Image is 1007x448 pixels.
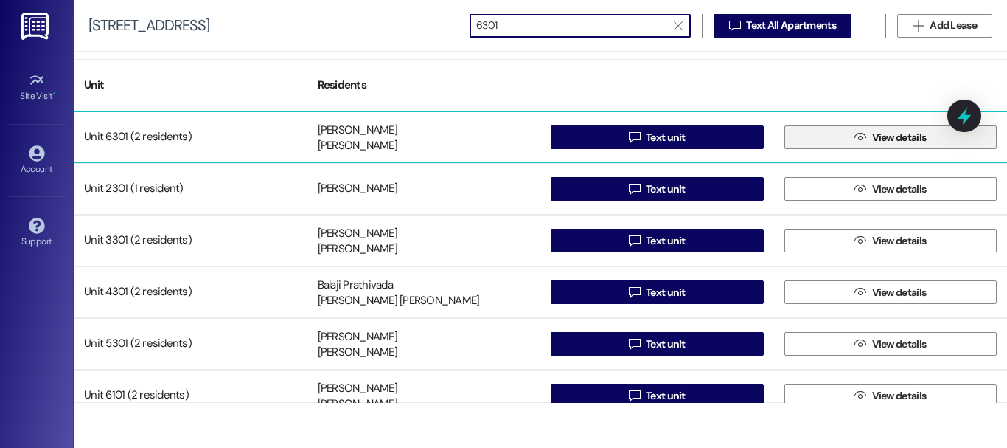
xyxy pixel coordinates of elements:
[629,338,640,350] i: 
[666,15,690,37] button: Clear text
[318,294,480,309] div: [PERSON_NAME] [PERSON_NAME]
[784,384,997,407] button: View details
[318,139,397,154] div: [PERSON_NAME]
[646,130,686,145] span: Text unit
[74,329,307,359] div: Unit 5301 (2 residents)
[646,285,686,300] span: Text unit
[714,14,851,38] button: Text All Apartments
[629,286,640,298] i: 
[646,388,686,404] span: Text unit
[930,18,977,33] span: Add Lease
[53,89,55,99] span: •
[476,15,666,36] input: Search by resident name or unit number
[318,242,397,258] div: [PERSON_NAME]
[897,14,992,38] button: Add Lease
[74,67,307,103] div: Unit
[854,286,865,298] i: 
[307,67,541,103] div: Residents
[872,285,927,300] span: View details
[551,229,764,252] button: Text unit
[74,278,307,307] div: Unit 4301 (2 residents)
[629,235,640,247] i: 
[646,233,686,249] span: Text unit
[913,20,924,32] i: 
[74,381,307,410] div: Unit 6101 (2 residents)
[854,183,865,195] i: 
[74,174,307,204] div: Unit 2301 (1 resident)
[7,141,66,181] a: Account
[21,13,52,40] img: ResiDesk Logo
[318,345,397,361] div: [PERSON_NAME]
[629,183,640,195] i: 
[629,131,640,143] i: 
[318,381,397,396] div: [PERSON_NAME]
[784,125,997,149] button: View details
[318,226,397,241] div: [PERSON_NAME]
[872,233,927,249] span: View details
[646,182,686,197] span: Text unit
[674,20,682,32] i: 
[318,329,397,345] div: [PERSON_NAME]
[872,182,927,197] span: View details
[318,397,397,413] div: [PERSON_NAME]
[854,390,865,402] i: 
[551,332,764,356] button: Text unit
[551,384,764,407] button: Text unit
[784,177,997,201] button: View details
[784,332,997,356] button: View details
[872,130,927,145] span: View details
[551,280,764,304] button: Text unit
[318,278,393,293] div: Balaji Prathivada
[88,18,209,33] div: [STREET_ADDRESS]
[784,280,997,304] button: View details
[551,125,764,149] button: Text unit
[784,229,997,252] button: View details
[854,131,865,143] i: 
[7,68,66,108] a: Site Visit •
[74,123,307,152] div: Unit 6301 (2 residents)
[729,20,740,32] i: 
[551,177,764,201] button: Text unit
[318,123,397,138] div: [PERSON_NAME]
[746,18,836,33] span: Text All Apartments
[854,338,865,350] i: 
[74,226,307,255] div: Unit 3301 (2 residents)
[872,337,927,352] span: View details
[646,337,686,352] span: Text unit
[872,388,927,404] span: View details
[629,390,640,402] i: 
[854,235,865,247] i: 
[318,182,397,197] div: [PERSON_NAME]
[7,213,66,253] a: Support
